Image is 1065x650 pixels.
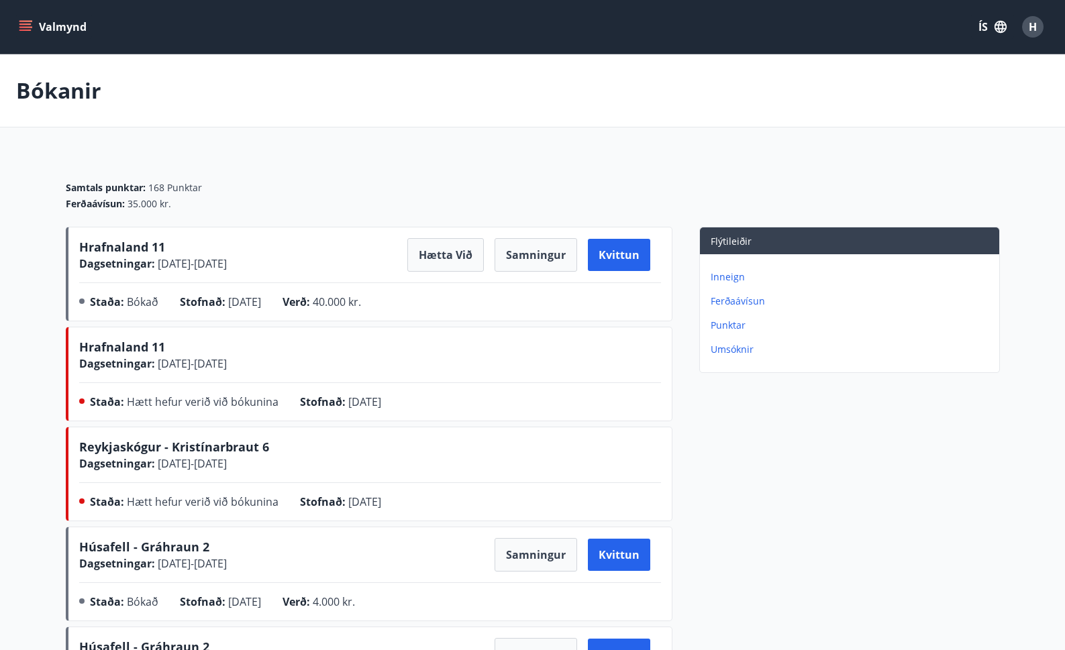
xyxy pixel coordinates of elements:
span: Hrafnaland 11 [79,239,165,255]
span: Hrafnaland 11 [79,339,165,355]
span: 168 Punktar [148,181,202,195]
button: Samningur [495,538,577,572]
span: [DATE] [348,394,381,409]
span: Samtals punktar : [66,181,146,195]
span: Staða : [90,294,124,309]
span: Stofnað : [180,594,225,609]
span: Verð : [283,294,310,309]
span: 35.000 kr. [128,197,171,211]
span: [DATE] [228,294,261,309]
span: Reykjaskógur - Kristínarbraut 6 [79,439,269,455]
span: Dagsetningar : [79,456,155,471]
p: Inneign [711,270,994,284]
button: menu [16,15,92,39]
span: Bókað [127,294,158,309]
span: Hætt hefur verið við bókunina [127,394,278,409]
span: Verð : [283,594,310,609]
span: 4.000 kr. [313,594,355,609]
span: Húsafell - Gráhraun 2 [79,539,209,555]
span: Dagsetningar : [79,556,155,571]
span: [DATE] - [DATE] [155,356,227,371]
span: 40.000 kr. [313,294,361,309]
p: Bókanir [16,76,101,105]
span: Staða : [90,394,124,409]
span: Staða : [90,594,124,609]
button: Samningur [495,238,577,272]
span: Flýtileiðir [711,235,752,248]
span: [DATE] - [DATE] [155,456,227,471]
span: H [1029,19,1037,34]
span: [DATE] [348,494,381,509]
button: Kvittun [588,239,650,271]
p: Punktar [711,319,994,332]
button: Hætta við [407,238,484,272]
p: Umsóknir [711,343,994,356]
span: [DATE] - [DATE] [155,256,227,271]
span: [DATE] - [DATE] [155,556,227,571]
span: Dagsetningar : [79,256,155,271]
span: [DATE] [228,594,261,609]
p: Ferðaávísun [711,294,994,308]
span: Bókað [127,594,158,609]
span: Hætt hefur verið við bókunina [127,494,278,509]
button: ÍS [971,15,1014,39]
span: Stofnað : [180,294,225,309]
span: Staða : [90,494,124,509]
button: Kvittun [588,539,650,571]
span: Dagsetningar : [79,356,155,371]
span: Stofnað : [300,394,346,409]
button: H [1017,11,1049,43]
span: Ferðaávísun : [66,197,125,211]
span: Stofnað : [300,494,346,509]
